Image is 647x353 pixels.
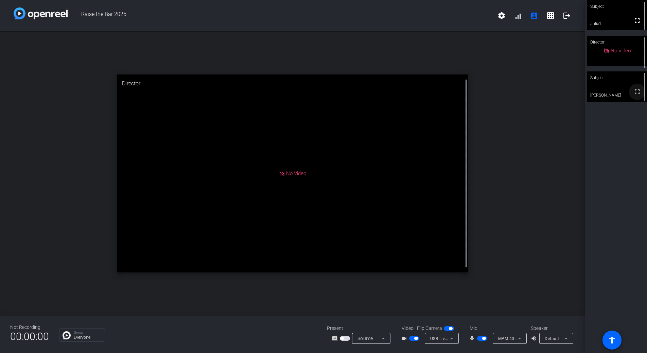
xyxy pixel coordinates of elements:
span: Video [402,325,414,332]
mat-icon: account_box [530,12,538,20]
div: Director [117,74,468,93]
span: Source [357,336,373,341]
mat-icon: videocam_outline [401,334,409,342]
mat-icon: fullscreen [633,16,641,24]
span: Flip Camera [417,325,442,332]
div: Director [587,36,647,49]
span: Default - MacBook Pro Speakers (Built-in) [545,336,627,341]
img: white-gradient.svg [14,7,68,19]
mat-icon: mic_none [469,334,477,342]
span: No Video [286,170,306,176]
span: 00:00:00 [10,328,49,345]
span: USB Live camera (0c45:6536) [430,336,489,341]
div: Present [327,325,395,332]
img: Chat Icon [63,331,71,339]
span: Raise the Bar 2025 [68,7,493,24]
div: Speaker [531,325,572,332]
span: No Video [611,48,631,54]
p: Group [74,331,101,334]
button: signal_cellular_alt [510,7,526,24]
div: Not Recording [10,324,49,331]
p: Everyone [74,335,101,339]
div: Mic [463,325,531,332]
mat-icon: screen_share_outline [332,334,340,342]
mat-icon: settings [497,12,506,20]
div: Subject [587,71,647,84]
mat-icon: fullscreen [633,88,641,96]
mat-icon: grid_on [546,12,555,20]
mat-icon: logout [563,12,571,20]
mat-icon: accessibility [608,336,616,344]
span: MPM-4000U (0a73:0024) [498,336,548,341]
mat-icon: volume_up [531,334,539,342]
